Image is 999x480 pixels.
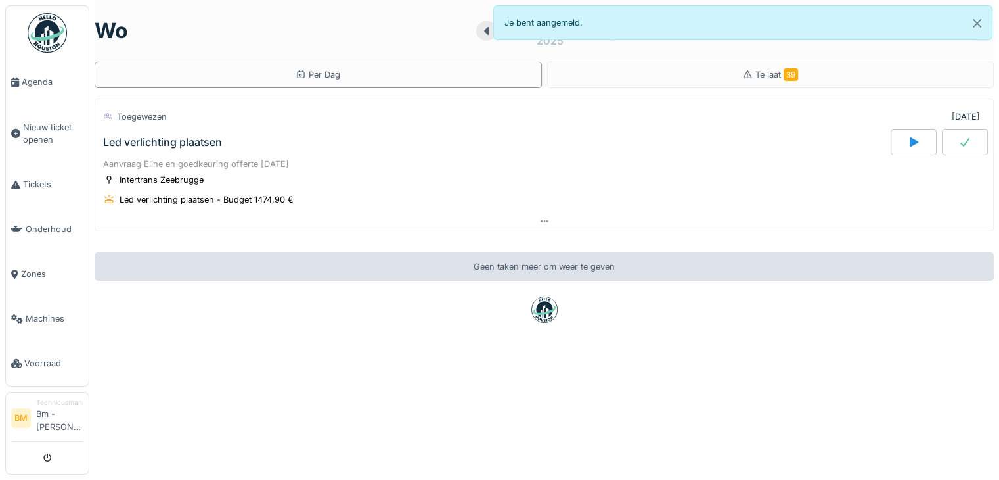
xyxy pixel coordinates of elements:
[296,68,340,81] div: Per Dag
[493,5,993,40] div: Je bent aangemeld.
[755,70,798,80] span: Te laat
[26,312,83,325] span: Machines
[23,121,83,146] span: Nieuw ticket openen
[103,136,222,149] div: Led verlichting plaatsen
[6,162,89,206] a: Tickets
[26,223,83,235] span: Onderhoud
[120,174,204,186] div: Intertrans Zeebrugge
[6,341,89,386] a: Voorraad
[21,268,83,280] span: Zones
[11,398,83,442] a: BM TechnicusmanagerBm - [PERSON_NAME]
[531,297,558,323] img: badge-BVDL4wpA.svg
[95,252,994,281] div: Geen taken meer om weer te geven
[537,33,564,49] div: 2025
[6,105,89,162] a: Nieuw ticket openen
[11,408,31,428] li: BM
[36,398,83,408] div: Technicusmanager
[117,110,167,123] div: Toegewezen
[103,158,985,170] div: Aanvraag Eline en goedkeuring offerte [DATE]
[95,18,128,43] h1: wo
[36,398,83,439] li: Bm - [PERSON_NAME]
[120,193,294,206] div: Led verlichting plaatsen - Budget 1474.90 €
[784,68,798,81] span: 39
[23,178,83,191] span: Tickets
[22,76,83,88] span: Agenda
[28,13,67,53] img: Badge_color-CXgf-gQk.svg
[24,357,83,370] span: Voorraad
[6,297,89,341] a: Machines
[952,110,980,123] div: [DATE]
[6,60,89,105] a: Agenda
[6,252,89,297] a: Zones
[962,6,992,41] button: Close
[6,207,89,252] a: Onderhoud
